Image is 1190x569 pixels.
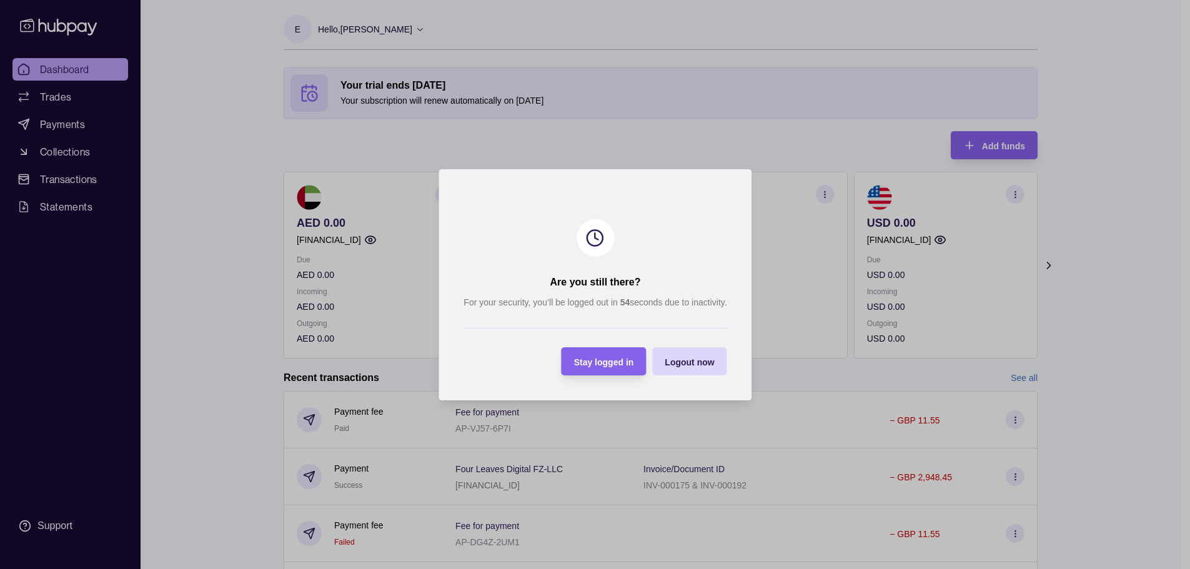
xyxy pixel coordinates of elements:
[464,295,726,309] p: For your security, you’ll be logged out in seconds due to inactivity.
[665,357,714,367] span: Logout now
[573,357,633,367] span: Stay logged in
[652,347,726,375] button: Logout now
[561,347,646,375] button: Stay logged in
[550,275,640,289] h2: Are you still there?
[620,297,630,307] strong: 54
